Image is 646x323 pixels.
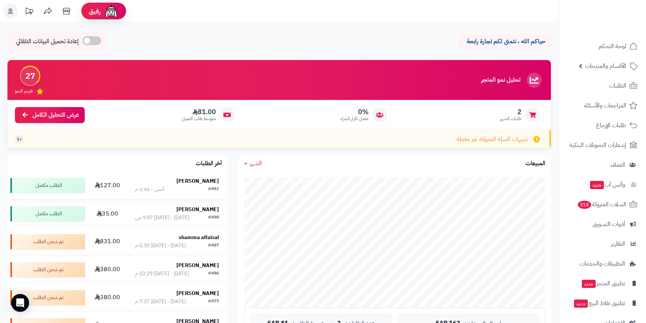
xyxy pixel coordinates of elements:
strong: shamma alfaisal [179,233,219,241]
span: متوسط طلب العميل [182,116,216,122]
span: أدوات التسويق [593,219,625,229]
span: 318 [578,201,591,209]
span: عرض التحليل الكامل [32,111,79,119]
span: إعادة تحميل البيانات التلقائي [16,37,79,46]
td: 380.00 [88,284,126,311]
a: العملاء [563,156,642,174]
span: معدل تكرار الشراء [340,116,369,122]
div: #492 [208,186,219,193]
a: الطلبات [563,77,642,95]
div: تم شحن الطلب [10,290,85,305]
span: 0% [340,108,369,116]
div: تم شحن الطلب [10,234,85,249]
span: إشعارات التحويلات البنكية [570,140,626,150]
h3: المبيعات [526,160,545,167]
div: [DATE] - [DATE] 5:30 م [135,242,186,250]
p: حياكم الله ، نتمنى لكم تجارة رابحة [463,37,545,46]
td: 380.00 [88,256,126,283]
div: [DATE] - [DATE] 7:37 م [135,298,186,305]
a: السلات المتروكة318 [563,195,642,213]
h3: تحليل نمو المتجر [481,77,520,84]
strong: [PERSON_NAME] [176,177,219,185]
a: التطبيقات والخدمات [563,255,642,273]
span: طلبات الإرجاع [596,120,626,131]
span: الأقسام والمنتجات [585,61,626,71]
span: لوحة التحكم [599,41,626,51]
div: #487 [208,242,219,250]
span: تنبيهات السلة المتروكة غير مفعلة [457,135,528,144]
span: طلبات الشهر [500,116,521,122]
a: أدوات التسويق [563,215,642,233]
span: الطلبات [609,81,626,91]
td: 127.00 [88,172,126,199]
img: logo-2.png [595,6,639,21]
td: 35.00 [88,200,126,228]
span: التقارير [611,239,625,249]
div: [DATE] - [DATE] 10:29 م [135,270,189,277]
span: جديد [590,181,604,189]
img: ai-face.png [104,4,119,19]
div: #486 [208,270,219,277]
div: Open Intercom Messenger [11,294,29,312]
a: طلبات الإرجاع [563,116,642,134]
a: المراجعات والأسئلة [563,97,642,115]
td: 831.00 [88,228,126,255]
span: الشهر [250,159,262,168]
strong: [PERSON_NAME] [176,206,219,213]
div: #477 [208,298,219,305]
span: تقييم النمو [15,88,33,94]
a: التقارير [563,235,642,253]
div: تم شحن الطلب [10,262,85,277]
a: لوحة التحكم [563,37,642,55]
a: الشهر [244,159,262,168]
span: وآتس آب [589,179,625,190]
span: 2 [500,108,521,116]
span: العملاء [611,160,625,170]
div: أمس - 1:35 م [135,186,164,193]
a: إشعارات التحويلات البنكية [563,136,642,154]
span: السلات المتروكة [577,199,626,210]
span: جديد [582,280,596,288]
div: [DATE] - [DATE] 9:07 ص [135,214,189,222]
div: الطلب مكتمل [10,206,85,221]
a: عرض التحليل الكامل [15,107,85,123]
a: تحديثات المنصة [20,4,38,21]
span: تطبيق المتجر [581,278,625,289]
span: المراجعات والأسئلة [584,100,626,111]
span: رفيق [89,7,101,16]
a: تطبيق المتجرجديد [563,275,642,292]
span: 81.00 [182,108,216,116]
a: وآتس آبجديد [563,176,642,194]
h3: آخر الطلبات [196,160,222,167]
span: التطبيقات والخدمات [580,258,625,269]
span: تطبيق نقاط البيع [573,298,625,308]
strong: [PERSON_NAME] [176,289,219,297]
div: #490 [208,214,219,222]
span: +1 [17,136,22,142]
span: جديد [574,300,588,308]
strong: [PERSON_NAME] [176,261,219,269]
a: تطبيق نقاط البيعجديد [563,294,642,312]
div: الطلب مكتمل [10,178,85,193]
